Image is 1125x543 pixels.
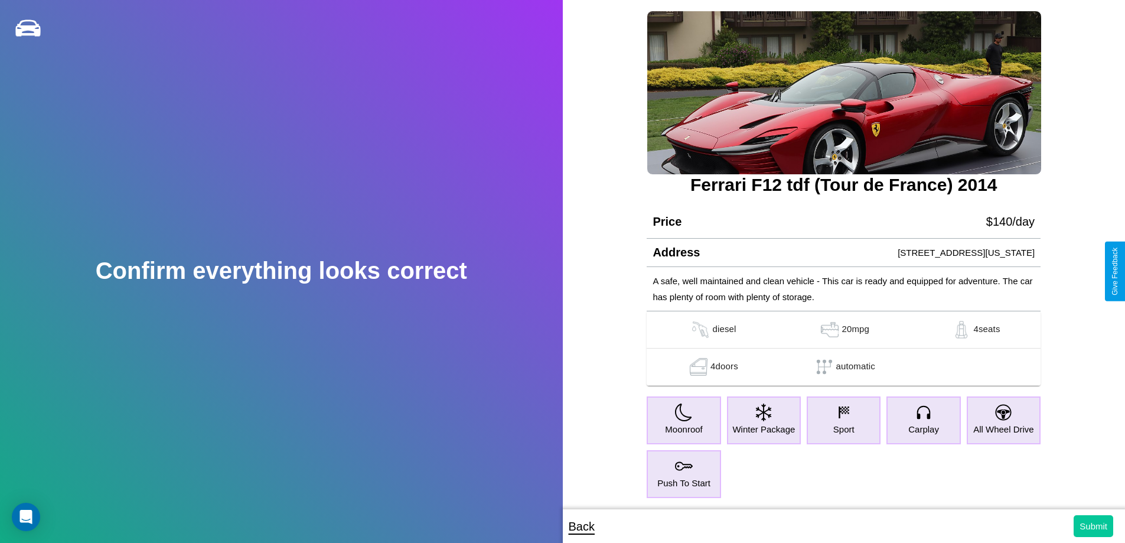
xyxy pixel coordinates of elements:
p: diesel [712,321,736,339]
img: gas [818,321,842,339]
p: All Wheel Drive [973,421,1034,437]
h3: Ferrari F12 tdf (Tour de France) 2014 [647,175,1041,195]
p: Back [569,516,595,537]
h4: Address [653,246,700,259]
p: 4 doors [710,358,738,376]
h2: Confirm everything looks correct [96,258,467,284]
table: simple table [647,311,1041,386]
p: 20 mpg [842,321,869,339]
p: Moonroof [665,421,702,437]
p: $ 140 /day [986,211,1035,232]
div: Give Feedback [1111,248,1119,295]
p: Carplay [908,421,939,437]
p: Winter Package [732,421,795,437]
img: gas [950,321,973,339]
p: 4 seats [973,321,1000,339]
img: gas [687,358,710,376]
img: gas [689,321,712,339]
p: Sport [833,421,855,437]
div: Open Intercom Messenger [12,503,40,531]
button: Submit [1074,515,1113,537]
p: automatic [836,358,875,376]
h4: Price [653,215,681,229]
p: [STREET_ADDRESS][US_STATE] [898,245,1035,261]
p: Push To Start [657,475,710,491]
p: A safe, well maintained and clean vehicle - This car is ready and equipped for adventure. The car... [653,273,1035,305]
